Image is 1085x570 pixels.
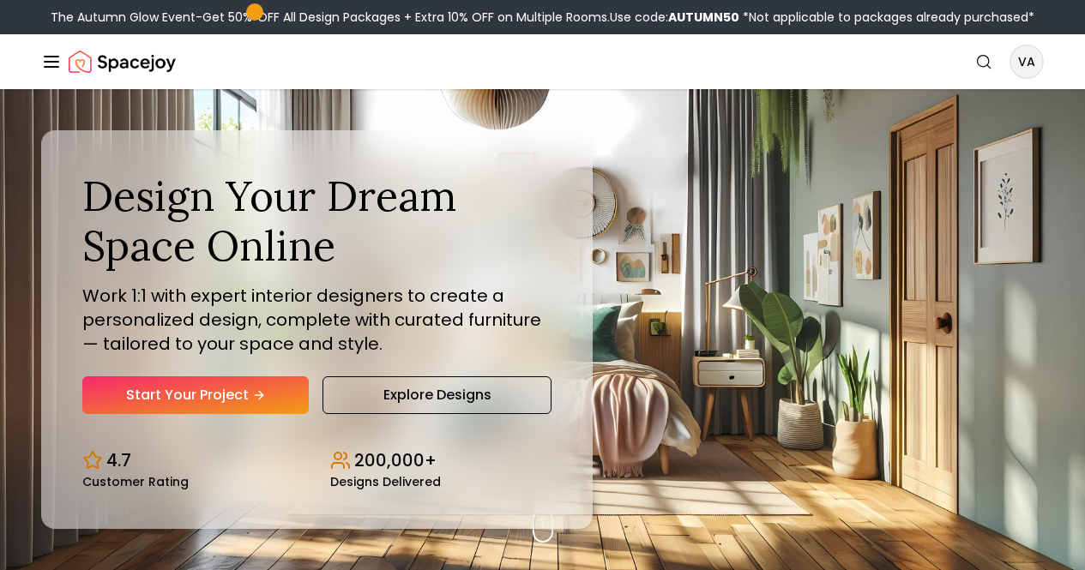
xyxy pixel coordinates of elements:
div: The Autumn Glow Event-Get 50% OFF All Design Packages + Extra 10% OFF on Multiple Rooms. [51,9,1034,26]
a: Spacejoy [69,45,176,79]
small: Customer Rating [82,476,189,488]
small: Designs Delivered [330,476,441,488]
span: VA [1011,46,1042,77]
p: Work 1:1 with expert interior designers to create a personalized design, complete with curated fu... [82,284,552,356]
b: AUTUMN50 [668,9,739,26]
button: VA [1010,45,1044,79]
p: 4.7 [106,448,131,472]
img: Spacejoy Logo [69,45,176,79]
div: Design stats [82,435,552,488]
nav: Global [41,34,1044,89]
p: 200,000+ [354,448,437,472]
span: Use code: [610,9,739,26]
span: *Not applicable to packages already purchased* [739,9,1034,26]
a: Explore Designs [322,376,551,414]
a: Start Your Project [82,376,309,414]
h1: Design Your Dream Space Online [82,171,552,270]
